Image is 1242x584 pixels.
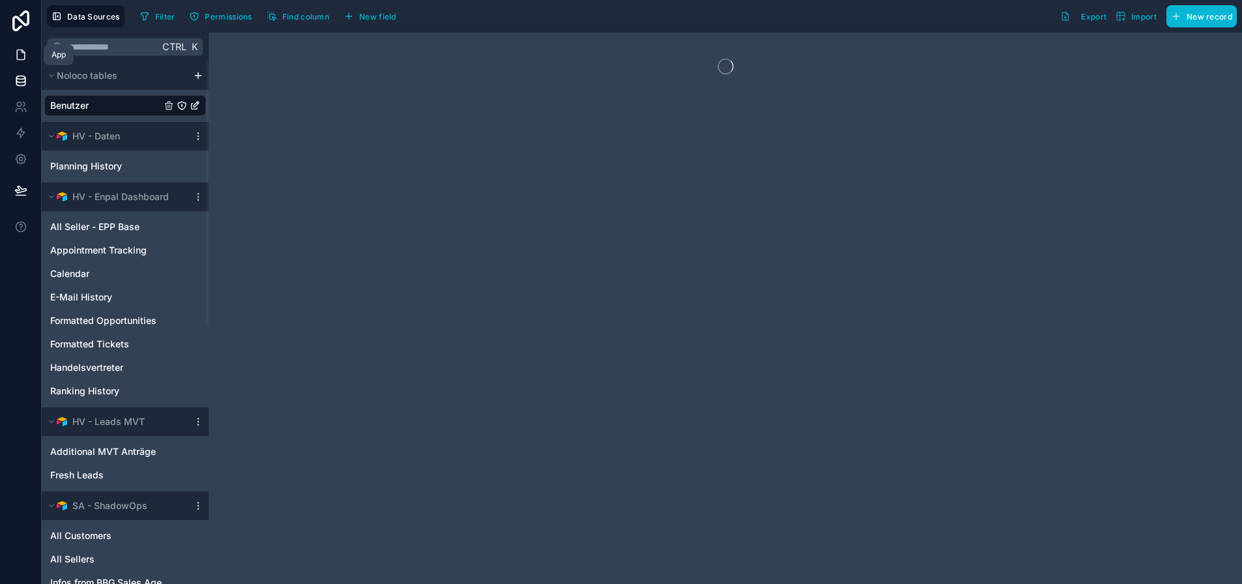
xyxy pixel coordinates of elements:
a: Benutzer [50,99,161,112]
button: Airtable LogoSA - ShadowOps [44,497,188,515]
a: Fresh Leads [50,469,174,482]
span: Permissions [205,12,252,22]
button: Data Sources [47,5,125,27]
span: HV - Daten [72,130,120,143]
span: Import [1131,12,1157,22]
div: Calendar [44,263,206,284]
span: K [190,42,199,51]
span: E-Mail History [50,291,112,304]
a: Additional MVT Anträge [50,445,174,458]
button: New field [339,7,401,26]
span: Benutzer [50,99,89,112]
div: Ranking History [44,381,206,401]
button: Permissions [185,7,256,26]
div: All Seller - EPP Base [44,216,206,237]
span: Filter [155,12,175,22]
span: New field [359,12,396,22]
div: Appointment Tracking [44,240,206,261]
span: Formatted Tickets [50,338,129,351]
span: All Sellers [50,553,95,566]
span: Additional MVT Anträge [50,445,156,458]
button: Export [1056,5,1111,27]
div: App [52,50,66,60]
span: HV - Leads MVT [72,415,145,428]
span: Fresh Leads [50,469,104,482]
a: All Customers [50,529,174,542]
a: Formatted Tickets [50,338,174,351]
span: All Customers [50,529,111,542]
a: All Sellers [50,553,174,566]
span: Planning History [50,160,122,173]
button: Airtable LogoHV - Daten [44,127,188,145]
div: Fresh Leads [44,465,206,486]
a: All Seller - EPP Base [50,220,174,233]
div: Formatted Opportunities [44,310,206,331]
img: Airtable Logo [57,131,67,141]
a: Appointment Tracking [50,244,174,257]
div: Formatted Tickets [44,334,206,355]
a: Permissions [185,7,261,26]
img: Airtable Logo [57,501,67,511]
button: Noloco tables [44,66,188,85]
span: Formatted Opportunities [50,314,156,327]
a: Ranking History [50,385,174,398]
span: SA - ShadowOps [72,499,147,512]
span: Find column [282,12,329,22]
span: Data Sources [67,12,120,22]
a: Handelsvertreter [50,361,174,374]
button: Airtable LogoHV - Leads MVT [44,413,188,431]
span: Ranking History [50,385,119,398]
span: Calendar [50,267,89,280]
button: New record [1166,5,1237,27]
span: Handelsvertreter [50,361,123,374]
button: Filter [135,7,180,26]
div: Additional MVT Anträge [44,441,206,462]
div: Benutzer [44,95,206,116]
span: All Seller - EPP Base [50,220,140,233]
span: Appointment Tracking [50,244,147,257]
button: Find column [262,7,334,26]
button: Import [1111,5,1161,27]
div: All Customers [44,525,206,546]
span: Export [1081,12,1106,22]
a: Planning History [50,160,174,173]
a: E-Mail History [50,291,174,304]
div: All Sellers [44,549,206,570]
span: Ctrl [161,38,188,55]
a: Formatted Opportunities [50,314,174,327]
img: Airtable Logo [57,192,67,202]
div: E-Mail History [44,287,206,308]
span: New record [1187,12,1232,22]
div: Planning History [44,156,206,177]
a: Calendar [50,267,174,280]
a: New record [1161,5,1237,27]
button: Airtable LogoHV - Enpal Dashboard [44,188,188,206]
span: Noloco tables [57,69,117,82]
div: Handelsvertreter [44,357,206,378]
img: Airtable Logo [57,416,67,427]
span: HV - Enpal Dashboard [72,190,169,203]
